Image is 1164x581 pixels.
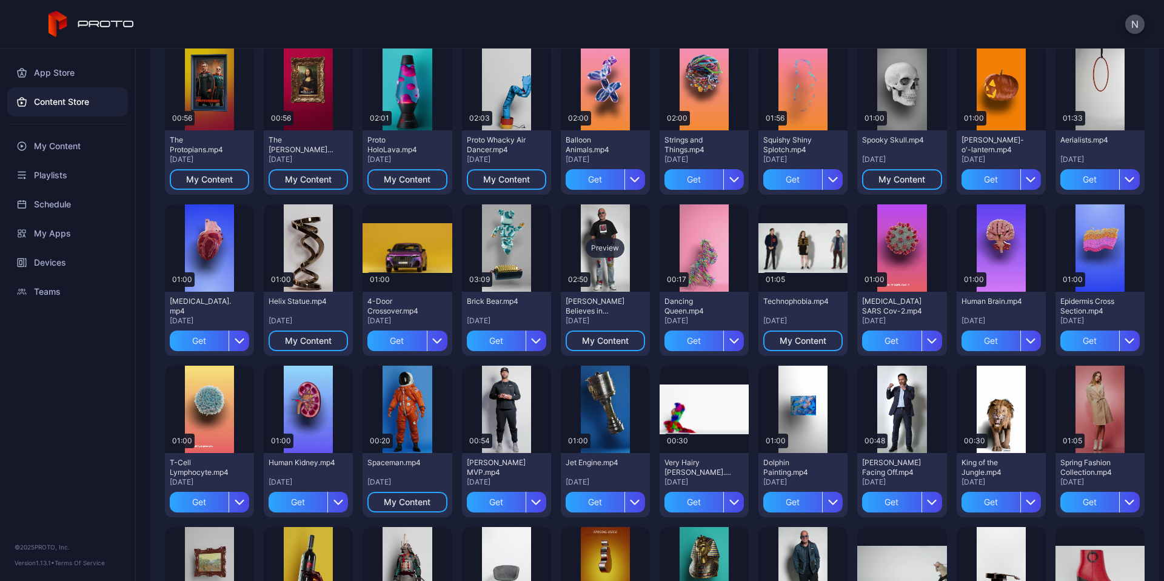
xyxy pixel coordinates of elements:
[862,316,942,326] div: [DATE]
[1060,316,1140,326] div: [DATE]
[566,169,645,190] button: Get
[384,175,430,184] div: My Content
[467,492,546,512] button: Get
[367,331,426,351] div: Get
[467,169,546,190] button: My Content
[170,331,229,351] div: Get
[170,458,236,477] div: T-Cell Lymphocyte.mp4
[7,161,128,190] a: Playlists
[962,155,1041,164] div: [DATE]
[1060,331,1119,351] div: Get
[467,331,526,351] div: Get
[7,248,128,277] div: Devices
[7,219,128,248] a: My Apps
[566,316,645,326] div: [DATE]
[763,135,830,155] div: Squishy Shiny Splotch.mp4
[664,477,744,487] div: [DATE]
[780,336,826,346] div: My Content
[7,87,128,116] a: Content Store
[664,492,723,512] div: Get
[170,316,249,326] div: [DATE]
[1060,169,1119,190] div: Get
[170,135,236,155] div: The Protopians.mp4
[763,331,843,351] button: My Content
[664,331,723,351] div: Get
[367,331,447,351] button: Get
[664,135,731,155] div: Strings and Things.mp4
[467,331,546,351] button: Get
[586,238,624,258] div: Preview
[566,492,624,512] div: Get
[7,132,128,161] div: My Content
[664,492,744,512] button: Get
[763,316,843,326] div: [DATE]
[384,497,430,507] div: My Content
[878,175,925,184] div: My Content
[170,155,249,164] div: [DATE]
[467,135,533,155] div: Proto Whacky Air Dancer.mp4
[962,492,1020,512] div: Get
[664,169,723,190] div: Get
[269,155,348,164] div: [DATE]
[367,477,447,487] div: [DATE]
[367,135,434,155] div: Proto HoloLava.mp4
[664,316,744,326] div: [DATE]
[664,297,731,316] div: Dancing Queen.mp4
[467,297,533,306] div: Brick Bear.mp4
[7,277,128,306] a: Teams
[582,336,629,346] div: My Content
[269,492,348,512] button: Get
[763,155,843,164] div: [DATE]
[269,297,335,306] div: Helix Statue.mp4
[1060,331,1140,351] button: Get
[566,155,645,164] div: [DATE]
[367,169,447,190] button: My Content
[1060,155,1140,164] div: [DATE]
[467,477,546,487] div: [DATE]
[1060,477,1140,487] div: [DATE]
[467,316,546,326] div: [DATE]
[15,559,55,566] span: Version 1.13.1 •
[367,297,434,316] div: 4-Door Crossover.mp4
[763,169,843,190] button: Get
[1060,458,1127,477] div: Spring Fashion Collection.mp4
[367,316,447,326] div: [DATE]
[566,331,645,351] button: My Content
[1060,297,1127,316] div: Epidermis Cross Section.mp4
[566,135,632,155] div: Balloon Animals.mp4
[269,169,348,190] button: My Content
[962,316,1041,326] div: [DATE]
[269,492,327,512] div: Get
[862,477,942,487] div: [DATE]
[170,492,229,512] div: Get
[367,155,447,164] div: [DATE]
[566,477,645,487] div: [DATE]
[962,169,1041,190] button: Get
[483,175,530,184] div: My Content
[862,331,921,351] div: Get
[566,169,624,190] div: Get
[664,155,744,164] div: [DATE]
[1060,492,1140,512] button: Get
[1060,492,1119,512] div: Get
[962,458,1028,477] div: King of the Jungle.mp4
[285,336,332,346] div: My Content
[962,297,1028,306] div: Human Brain.mp4
[962,492,1041,512] button: Get
[269,458,335,468] div: Human Kidney.mp4
[467,492,526,512] div: Get
[763,492,843,512] button: Get
[367,492,447,512] button: My Content
[269,316,348,326] div: [DATE]
[7,58,128,87] a: App Store
[367,458,434,468] div: Spaceman.mp4
[664,458,731,477] div: Very Hairy Jerry.mp4
[7,190,128,219] a: Schedule
[763,477,843,487] div: [DATE]
[962,135,1028,155] div: Jack-o'-lantern.mp4
[1060,169,1140,190] button: Get
[566,492,645,512] button: Get
[15,542,121,552] div: © 2025 PROTO, Inc.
